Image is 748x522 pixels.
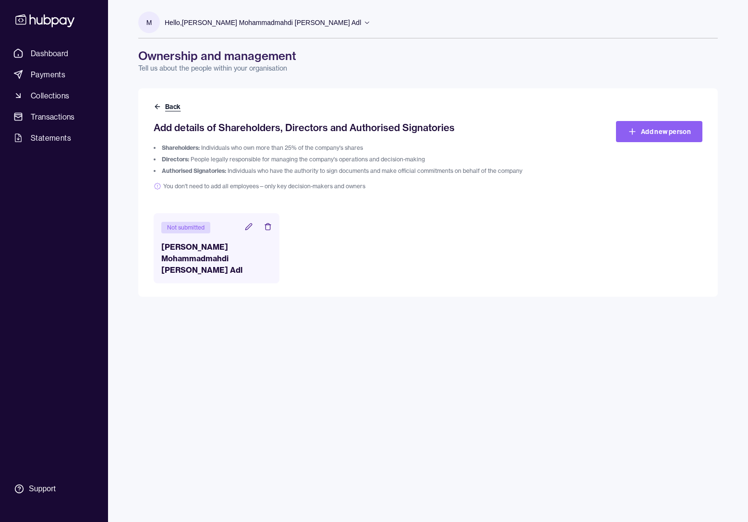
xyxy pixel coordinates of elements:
[10,66,98,83] a: Payments
[31,111,75,122] span: Transactions
[10,87,98,104] a: Collections
[161,222,210,233] div: Not submitted
[138,48,718,63] h1: Ownership and management
[165,17,361,28] p: Hello, [PERSON_NAME] Mohammadmahdi [PERSON_NAME] Adl
[154,182,565,190] span: You don't need to add all employees—only key decision-makers and owners
[154,167,565,175] li: Individuals who have the authority to sign documents and make official commitments on behalf of t...
[10,479,98,499] a: Support
[154,156,565,163] li: People legally responsible for managing the company's operations and decision-making
[161,241,272,276] h3: [PERSON_NAME] Mohammadmahdi [PERSON_NAME] Adl
[10,45,98,62] a: Dashboard
[616,121,702,142] a: Add new person
[162,167,226,174] span: Authorised Signatories:
[154,102,182,111] button: Back
[31,132,71,144] span: Statements
[146,17,152,28] p: M
[10,129,98,146] a: Statements
[31,69,65,80] span: Payments
[10,108,98,125] a: Transactions
[154,144,565,152] li: Individuals who own more than 25% of the company's shares
[162,144,200,151] span: Shareholders:
[31,90,69,101] span: Collections
[162,156,189,163] span: Directors:
[154,121,565,134] h2: Add details of Shareholders, Directors and Authorised Signatories
[138,63,718,73] p: Tell us about the people within your organisation
[31,48,69,59] span: Dashboard
[29,484,56,494] div: Support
